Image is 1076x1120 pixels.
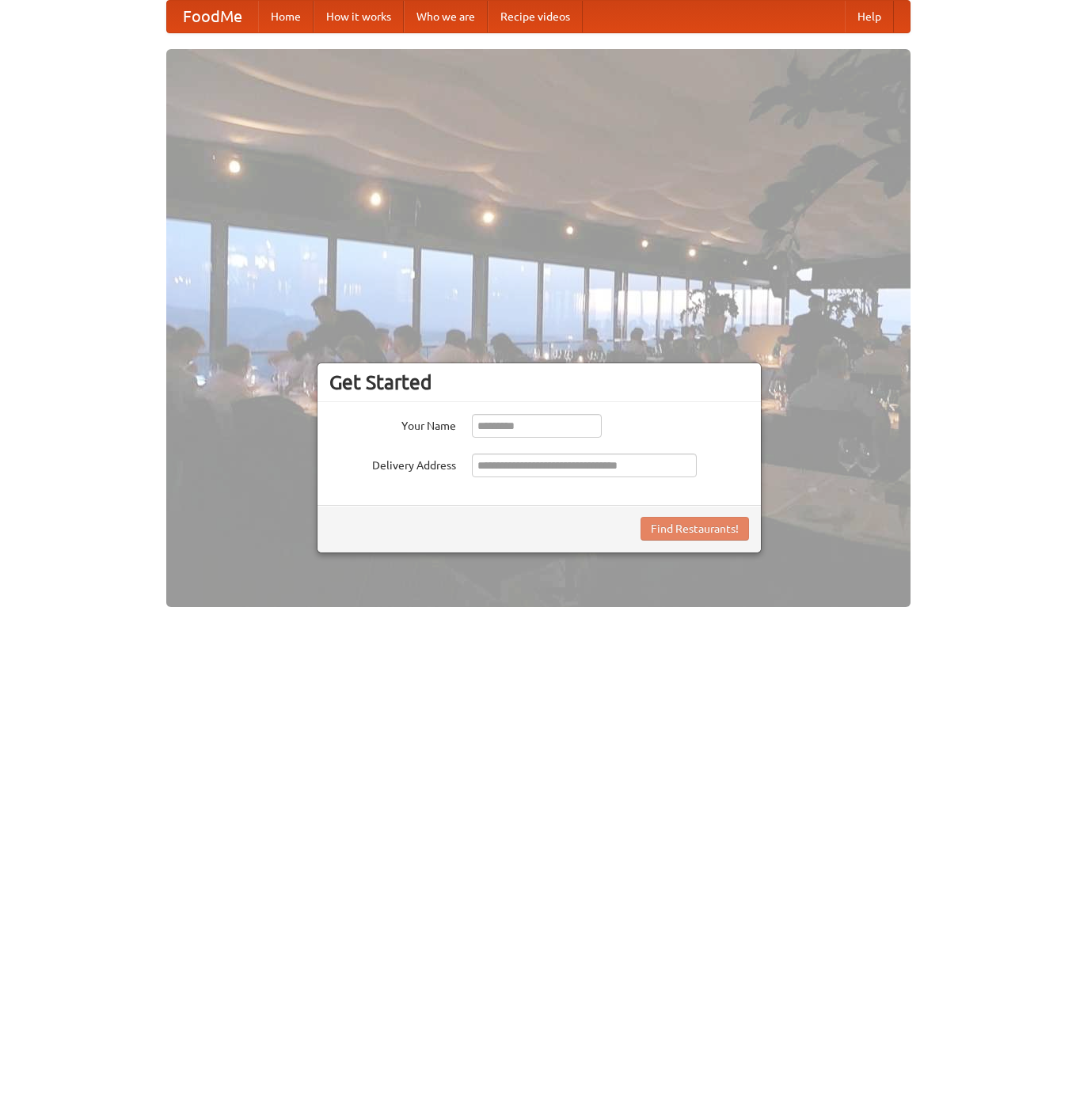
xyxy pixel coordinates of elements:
[641,517,749,541] button: Find Restaurants!
[258,1,314,32] a: Home
[329,454,456,473] label: Delivery Address
[329,414,456,434] label: Your Name
[404,1,488,32] a: Who we are
[845,1,894,32] a: Help
[167,1,258,32] a: FoodMe
[314,1,404,32] a: How it works
[488,1,583,32] a: Recipe videos
[329,370,749,394] h3: Get Started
